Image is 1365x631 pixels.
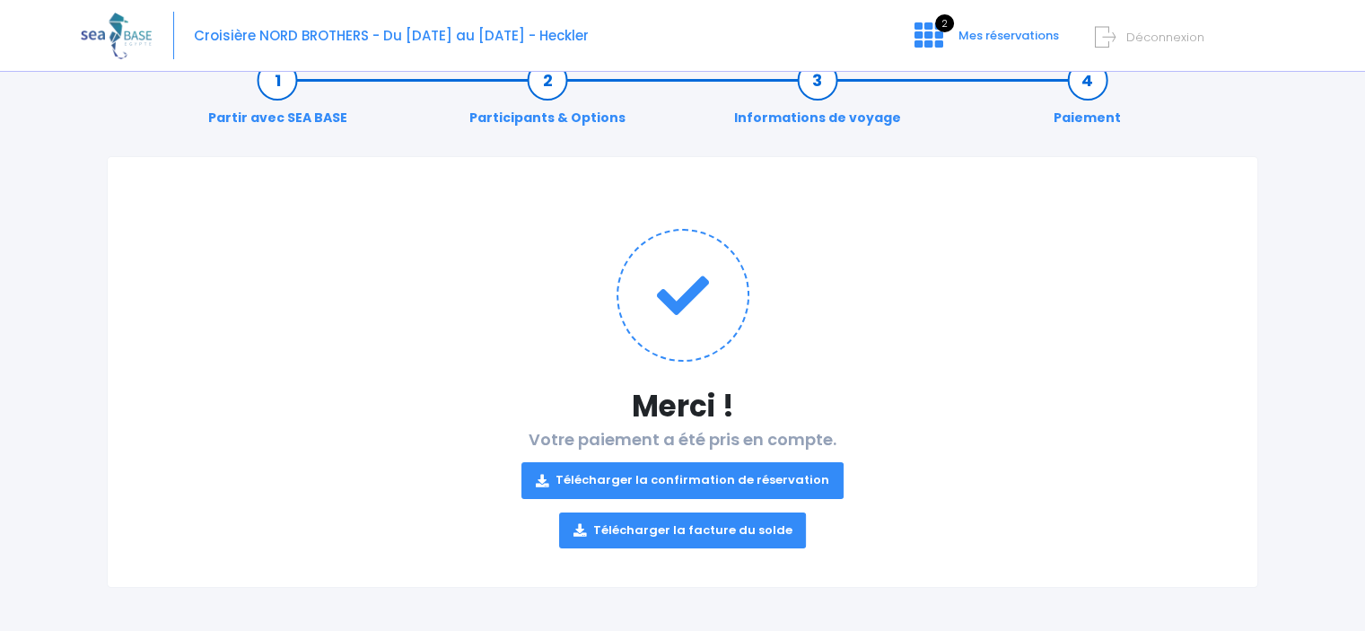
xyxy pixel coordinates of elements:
[199,71,356,127] a: Partir avec SEA BASE
[935,14,954,32] span: 2
[559,513,807,548] a: Télécharger la facture du solde
[460,71,634,127] a: Participants & Options
[1126,29,1204,46] span: Déconnexion
[725,71,910,127] a: Informations de voyage
[194,26,589,45] span: Croisière NORD BROTHERS - Du [DATE] au [DATE] - Heckler
[958,27,1059,44] span: Mes réservations
[900,33,1070,50] a: 2 Mes réservations
[1045,71,1130,127] a: Paiement
[144,430,1221,548] h2: Votre paiement a été pris en compte.
[521,462,844,498] a: Télécharger la confirmation de réservation
[144,389,1221,424] h1: Merci !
